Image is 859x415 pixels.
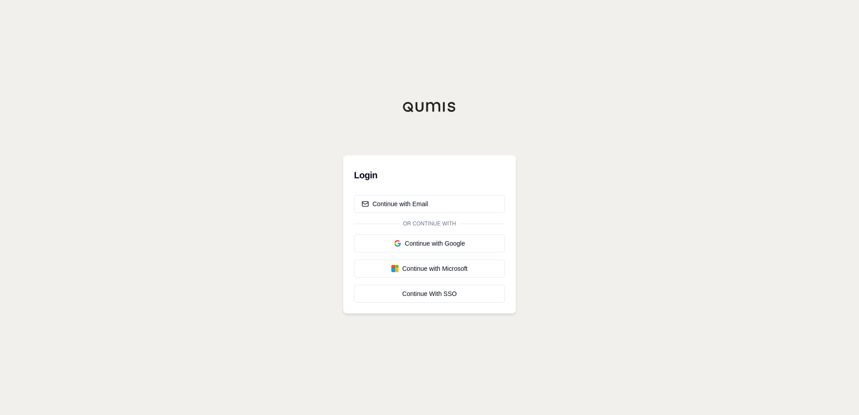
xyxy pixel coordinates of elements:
div: Continue With SSO [362,289,497,298]
div: Continue with Google [362,239,497,248]
span: Or continue with [399,220,460,227]
button: Continue with Google [354,234,505,252]
div: Continue with Email [362,199,428,208]
div: Continue with Microsoft [362,264,497,273]
button: Continue with Microsoft [354,260,505,278]
img: Qumis [403,102,456,112]
a: Continue With SSO [354,285,505,303]
button: Continue with Email [354,195,505,213]
h3: Login [354,166,505,184]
